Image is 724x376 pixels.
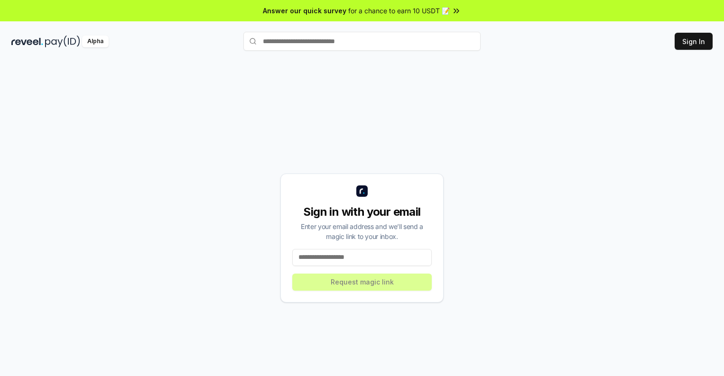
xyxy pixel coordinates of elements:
[82,36,109,47] div: Alpha
[263,6,346,16] span: Answer our quick survey
[292,204,432,220] div: Sign in with your email
[348,6,450,16] span: for a chance to earn 10 USDT 📝
[45,36,80,47] img: pay_id
[356,185,368,197] img: logo_small
[11,36,43,47] img: reveel_dark
[675,33,713,50] button: Sign In
[292,221,432,241] div: Enter your email address and we’ll send a magic link to your inbox.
